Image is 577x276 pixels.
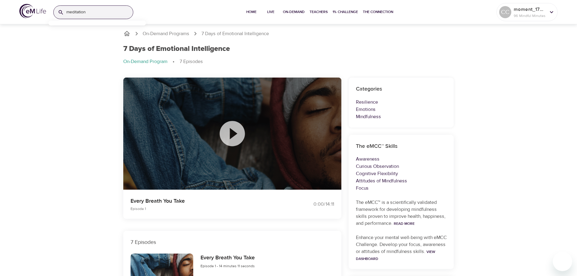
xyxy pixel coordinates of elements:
[356,85,447,94] h6: Categories
[553,252,572,271] iframe: Button to launch messaging window
[131,238,334,246] p: 7 Episodes
[356,142,447,151] h6: The eMCC™ Skills
[356,249,435,261] a: View Dashboard
[143,30,189,37] a: On-Demand Programs
[310,9,328,15] span: Teachers
[289,201,334,208] div: 0:00 / 14:11
[514,6,546,13] p: moment_1755200160
[363,9,393,15] span: The Connection
[123,45,230,53] h1: 7 Days of Emotional Intelligence
[356,113,447,120] p: Mindfulness
[356,106,447,113] p: Emotions
[123,58,167,65] p: On-Demand Program
[356,98,447,106] p: Resilience
[201,30,269,37] p: 7 Days of Emotional Intelligence
[356,234,447,262] p: Enhance your mental well-being with eMCC Challenge. Develop your focus, awareness or attitudes of...
[180,58,203,65] p: 7 Episodes
[283,9,305,15] span: On-Demand
[333,9,358,15] span: 1% Challenge
[356,199,447,227] p: The eMCC™ is a scientifically validated framework for developing mindfulness skills proven to imp...
[66,6,133,19] input: Find programs, teachers, etc...
[123,58,454,65] nav: breadcrumb
[123,30,454,37] nav: breadcrumb
[356,163,447,170] p: Curious Observation
[201,254,255,262] h6: Every Breath You Take
[356,170,447,177] p: Cognitive Flexibility
[499,6,511,18] div: CC
[356,185,447,192] p: Focus
[19,4,46,18] img: logo
[514,13,546,18] p: 96 Mindful Minutes
[264,9,278,15] span: Live
[356,155,447,163] p: Awareness
[394,221,415,226] a: Read More
[131,206,281,211] p: Episode 1
[356,177,447,185] p: Attitudes of Mindfulness
[244,9,259,15] span: Home
[131,197,281,205] p: Every Breath You Take
[201,264,255,268] span: Episode 1 - 14 minutes 11 seconds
